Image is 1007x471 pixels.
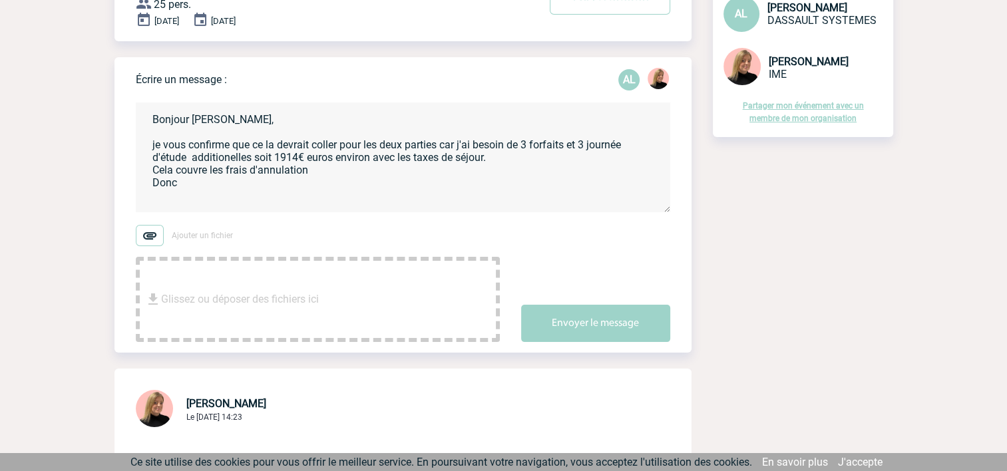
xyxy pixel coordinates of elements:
[735,7,747,20] span: AL
[723,48,761,85] img: 131233-0.png
[186,397,266,410] span: [PERSON_NAME]
[211,16,236,26] span: [DATE]
[769,55,849,68] span: [PERSON_NAME]
[618,69,640,90] div: Alexandra LEVY-RUEFF
[762,456,828,468] a: En savoir plus
[767,14,877,27] span: DASSAULT SYSTEMES
[838,456,883,468] a: J'accepte
[767,1,847,14] span: [PERSON_NAME]
[154,16,179,26] span: [DATE]
[145,291,161,307] img: file_download.svg
[136,390,173,427] img: 131233-0.png
[172,231,233,240] span: Ajouter un fichier
[130,456,752,468] span: Ce site utilise des cookies pour vous offrir le meilleur service. En poursuivant votre navigation...
[161,266,319,333] span: Glissez ou déposer des fichiers ici
[186,412,242,422] span: Le [DATE] 14:23
[648,68,669,89] img: 131233-0.png
[521,305,670,342] button: Envoyer le message
[648,68,669,92] div: Estelle PERIOU
[618,69,640,90] p: AL
[743,101,864,123] a: Partager mon événement avec un membre de mon organisation
[136,73,227,86] p: Écrire un message :
[769,68,787,80] span: IME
